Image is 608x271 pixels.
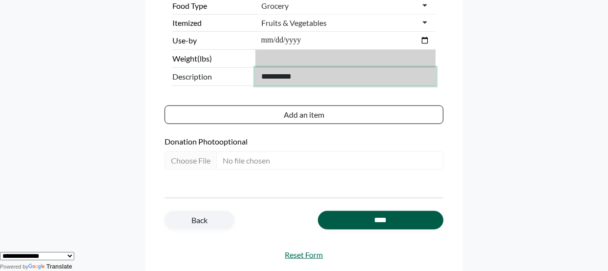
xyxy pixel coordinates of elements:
[261,18,327,28] div: Fruits & Vegetables
[165,105,443,124] button: Add an item
[28,264,46,271] img: Google Translate
[172,53,252,64] label: Weight
[165,211,234,229] a: Back
[172,17,252,29] label: Itemized
[165,136,443,147] label: Donation Photo
[197,54,212,63] span: (lbs)
[219,137,248,146] span: optional
[172,71,252,83] span: Description
[172,35,252,46] label: Use-by
[165,249,443,261] a: Reset Form
[261,1,289,11] div: Grocery
[28,263,72,270] a: Translate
